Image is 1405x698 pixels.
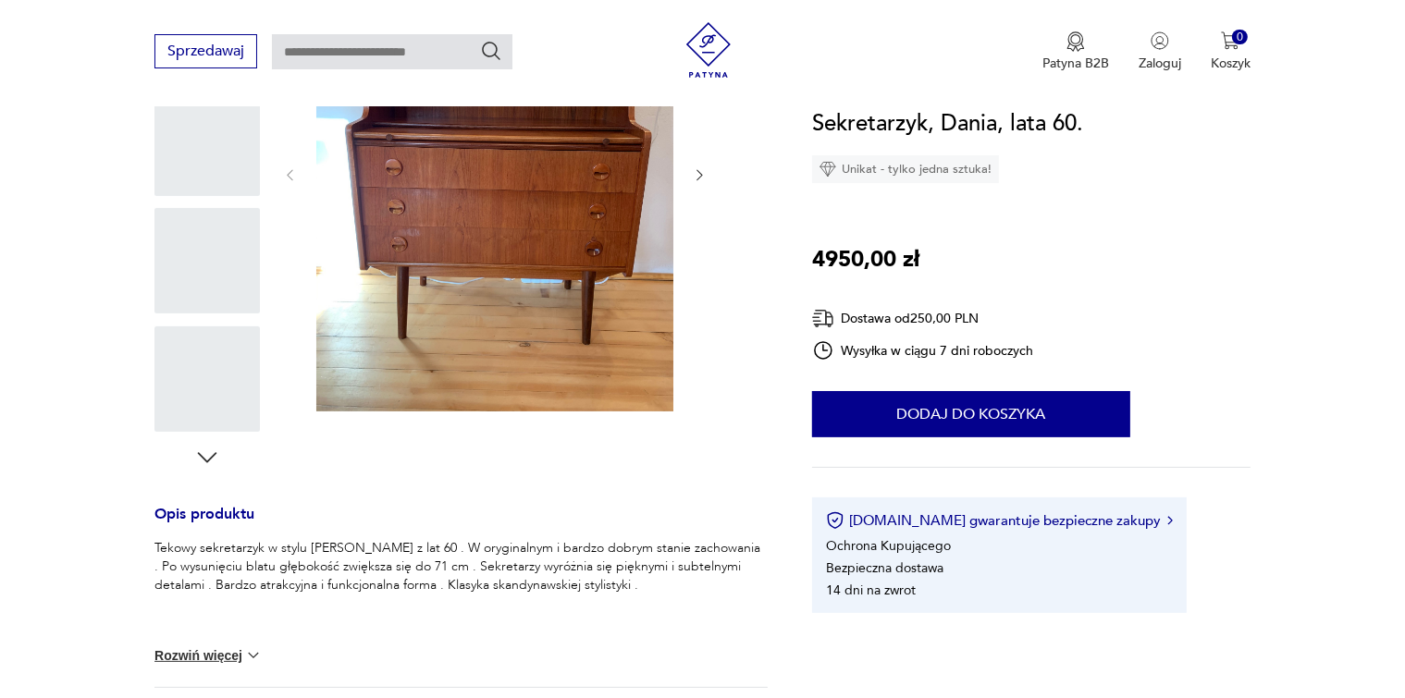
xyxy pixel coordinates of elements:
div: Dostawa od 250,00 PLN [812,307,1034,330]
button: Sprzedawaj [154,34,257,68]
div: 0 [1232,30,1248,45]
img: Ikona strzałki w prawo [1167,516,1173,525]
button: [DOMAIN_NAME] gwarantuje bezpieczne zakupy [826,511,1173,530]
button: Zaloguj [1139,31,1181,72]
h3: Opis produktu [154,508,768,539]
p: Zaloguj [1139,55,1181,72]
li: Bezpieczna dostawa [826,559,943,577]
img: Ikona medalu [1066,31,1085,52]
img: Ikonka użytkownika [1151,31,1169,50]
div: Unikat - tylko jedna sztuka! [812,155,999,183]
img: Ikona dostawy [812,307,834,330]
button: Rozwiń więcej [154,646,262,665]
p: Koszyk [1211,55,1251,72]
h1: Sekretarzyk, Dania, lata 60. [812,106,1083,141]
p: Patyna B2B [1042,55,1109,72]
a: Ikona medaluPatyna B2B [1042,31,1109,72]
img: Ikona koszyka [1221,31,1239,50]
button: 0Koszyk [1211,31,1251,72]
li: Ochrona Kupującego [826,537,951,555]
img: Patyna - sklep z meblami i dekoracjami vintage [681,22,736,78]
img: Ikona certyfikatu [826,511,844,530]
button: Dodaj do koszyka [812,391,1130,437]
button: Szukaj [480,40,502,62]
img: Ikona diamentu [820,161,836,178]
div: Wysyłka w ciągu 7 dni roboczych [812,339,1034,361]
p: 4950,00 zł [812,242,919,277]
button: Patyna B2B [1042,31,1109,72]
li: 14 dni na zwrot [826,582,916,599]
p: Tekowy sekretarzyk w stylu [PERSON_NAME] z lat 60 . W oryginalnym i bardzo dobrym stanie zachowan... [154,539,768,594]
img: chevron down [244,646,263,665]
a: Sprzedawaj [154,46,257,59]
